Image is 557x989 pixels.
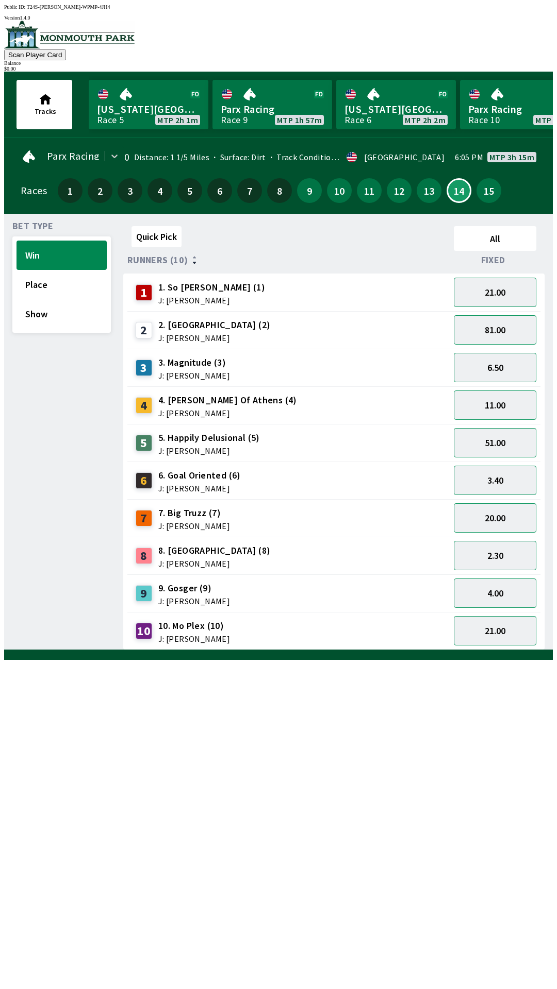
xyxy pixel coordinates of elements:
[4,4,553,10] div: Public ID:
[387,178,412,203] button: 12
[359,187,379,194] span: 11
[136,623,152,639] div: 10
[136,284,152,301] div: 1
[240,187,259,194] span: 7
[89,80,208,129] a: [US_STATE][GEOGRAPHIC_DATA]Race 5MTP 2h 1m
[489,153,534,161] span: MTP 3h 15m
[157,116,198,124] span: MTP 2h 1m
[207,178,232,203] button: 6
[17,299,107,329] button: Show
[136,397,152,414] div: 4
[419,187,439,194] span: 13
[180,187,200,194] span: 5
[127,255,450,265] div: Runners (10)
[158,318,271,332] span: 2. [GEOGRAPHIC_DATA] (2)
[454,578,536,608] button: 4.00
[120,187,140,194] span: 3
[58,178,83,203] button: 1
[4,15,553,21] div: Version 1.4.0
[389,187,409,194] span: 12
[136,472,152,489] div: 6
[158,394,297,407] span: 4. [PERSON_NAME] Of Athens (4)
[118,178,142,203] button: 3
[158,281,265,294] span: 1. So [PERSON_NAME] (1)
[485,286,505,298] span: 21.00
[4,49,66,60] button: Scan Player Card
[4,21,135,48] img: venue logo
[454,226,536,251] button: All
[364,153,445,161] div: [GEOGRAPHIC_DATA]
[345,103,448,116] span: [US_STATE][GEOGRAPHIC_DATA]
[487,362,503,373] span: 6.50
[158,296,265,304] span: J: [PERSON_NAME]
[4,60,553,66] div: Balance
[47,152,100,160] span: Parx Racing
[485,399,505,411] span: 11.00
[210,187,230,194] span: 6
[158,544,271,557] span: 8. [GEOGRAPHIC_DATA] (8)
[158,356,230,369] span: 3. Magnitude (3)
[454,278,536,307] button: 21.00
[212,80,332,129] a: Parx RacingRace 9MTP 1h 57m
[158,635,230,643] span: J: [PERSON_NAME]
[487,587,503,599] span: 4.00
[158,334,271,342] span: J: [PERSON_NAME]
[25,279,98,291] span: Place
[90,187,110,194] span: 2
[158,371,230,380] span: J: [PERSON_NAME]
[221,103,324,116] span: Parx Racing
[221,116,248,124] div: Race 9
[12,222,53,230] span: Bet Type
[450,255,540,265] div: Fixed
[132,226,182,247] button: Quick Pick
[297,178,322,203] button: 9
[485,625,505,637] span: 21.00
[97,116,124,124] div: Race 5
[336,80,456,129] a: [US_STATE][GEOGRAPHIC_DATA]Race 6MTP 2h 2m
[405,116,446,124] span: MTP 2h 2m
[158,484,241,492] span: J: [PERSON_NAME]
[136,231,177,243] span: Quick Pick
[158,469,241,482] span: 6. Goal Oriented (6)
[454,541,536,570] button: 2.30
[454,466,536,495] button: 3.40
[487,550,503,561] span: 2.30
[237,178,262,203] button: 7
[4,66,553,72] div: $ 0.00
[17,241,107,270] button: Win
[136,585,152,602] div: 9
[454,353,536,382] button: 6.50
[127,256,188,264] span: Runners (10)
[136,360,152,376] div: 3
[25,249,98,261] span: Win
[158,582,230,595] span: 9. Gosger (9)
[330,187,349,194] span: 10
[158,409,297,417] span: J: [PERSON_NAME]
[479,187,499,194] span: 15
[485,512,505,524] span: 20.00
[454,616,536,645] button: 21.00
[481,256,505,264] span: Fixed
[158,619,230,633] span: 10. Mo Plex (10)
[345,116,371,124] div: Race 6
[458,233,532,245] span: All
[477,178,501,203] button: 15
[267,178,292,203] button: 8
[447,178,471,203] button: 14
[150,187,170,194] span: 4
[454,503,536,533] button: 20.00
[417,178,441,203] button: 13
[136,322,152,338] div: 2
[454,390,536,420] button: 11.00
[158,447,260,455] span: J: [PERSON_NAME]
[158,431,260,445] span: 5. Happily Delusional (5)
[158,522,230,530] span: J: [PERSON_NAME]
[21,186,47,195] div: Races
[136,548,152,564] div: 8
[455,153,483,161] span: 6:05 PM
[27,4,110,10] span: T24S-[PERSON_NAME]-WPMP-4JH4
[300,187,319,194] span: 9
[209,152,266,162] span: Surface: Dirt
[60,187,80,194] span: 1
[177,178,202,203] button: 5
